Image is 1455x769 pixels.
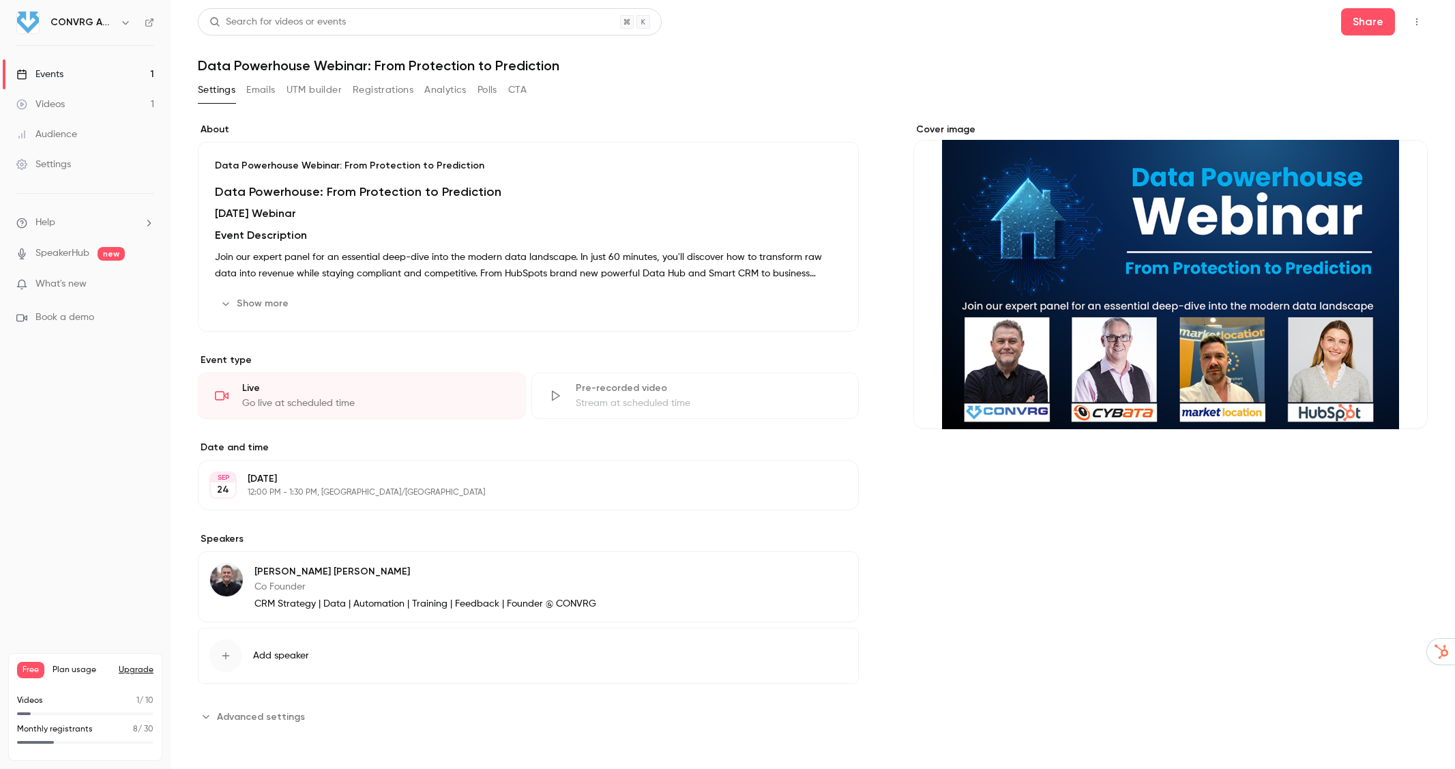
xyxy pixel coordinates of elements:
[35,246,89,261] a: SpeakerHub
[16,68,63,81] div: Events
[198,628,859,684] button: Add speaker
[215,159,842,173] p: Data Powerhouse Webinar: From Protection to Prediction
[913,123,1428,429] section: Cover image
[242,381,509,395] div: Live
[133,725,138,734] span: 8
[50,16,115,29] h6: CONVRG Agency
[198,373,526,419] div: LiveGo live at scheduled time
[98,247,125,261] span: new
[136,695,153,707] p: / 10
[242,396,509,410] div: Go live at scheduled time
[17,695,43,707] p: Videos
[35,310,94,325] span: Book a demo
[246,79,275,101] button: Emails
[253,649,309,663] span: Add speaker
[16,128,77,141] div: Audience
[198,532,859,546] label: Speakers
[198,551,859,622] div: Tony Dowling[PERSON_NAME] [PERSON_NAME]Co FounderCRM Strategy | Data | Automation | Training | Fe...
[254,565,596,579] p: [PERSON_NAME] [PERSON_NAME]
[198,57,1428,74] h1: Data Powerhouse Webinar: From Protection to Prediction
[215,293,297,315] button: Show more
[576,381,842,395] div: Pre-recorded video
[16,158,71,171] div: Settings
[248,487,787,498] p: 12:00 PM - 1:30 PM, [GEOGRAPHIC_DATA]/[GEOGRAPHIC_DATA]
[17,723,93,736] p: Monthly registrants
[198,123,859,136] label: About
[198,441,859,454] label: Date and time
[198,353,859,367] p: Event type
[477,79,497,101] button: Polls
[198,706,313,727] button: Advanced settings
[248,472,787,486] p: [DATE]
[576,396,842,410] div: Stream at scheduled time
[508,79,527,101] button: CTA
[17,12,39,33] img: CONVRG Agency
[215,249,842,282] p: Join our expert panel for an essential deep-dive into the modern data landscape. In just 60 minut...
[913,123,1428,136] label: Cover image
[209,15,346,29] div: Search for videos or events
[217,483,229,497] p: 24
[210,564,243,596] img: Tony Dowling
[424,79,467,101] button: Analytics
[254,597,596,611] p: CRM Strategy | Data | Automation | Training | Feedback | Founder @ CONVRG
[1341,8,1395,35] button: Share
[215,184,842,200] h1: Data Powerhouse: From Protection to Prediction
[531,373,859,419] div: Pre-recorded videoStream at scheduled time
[215,227,842,244] h3: Event Description
[136,697,139,705] span: 1
[198,706,859,727] section: Advanced settings
[217,710,305,724] span: Advanced settings
[133,723,153,736] p: / 30
[119,665,153,676] button: Upgrade
[35,216,55,230] span: Help
[16,98,65,111] div: Videos
[215,205,842,222] h2: [DATE] Webinar
[17,662,44,678] span: Free
[286,79,342,101] button: UTM builder
[198,79,235,101] button: Settings
[353,79,413,101] button: Registrations
[254,580,596,594] p: Co Founder
[211,473,235,482] div: SEP
[16,216,154,230] li: help-dropdown-opener
[53,665,111,676] span: Plan usage
[35,277,87,291] span: What's new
